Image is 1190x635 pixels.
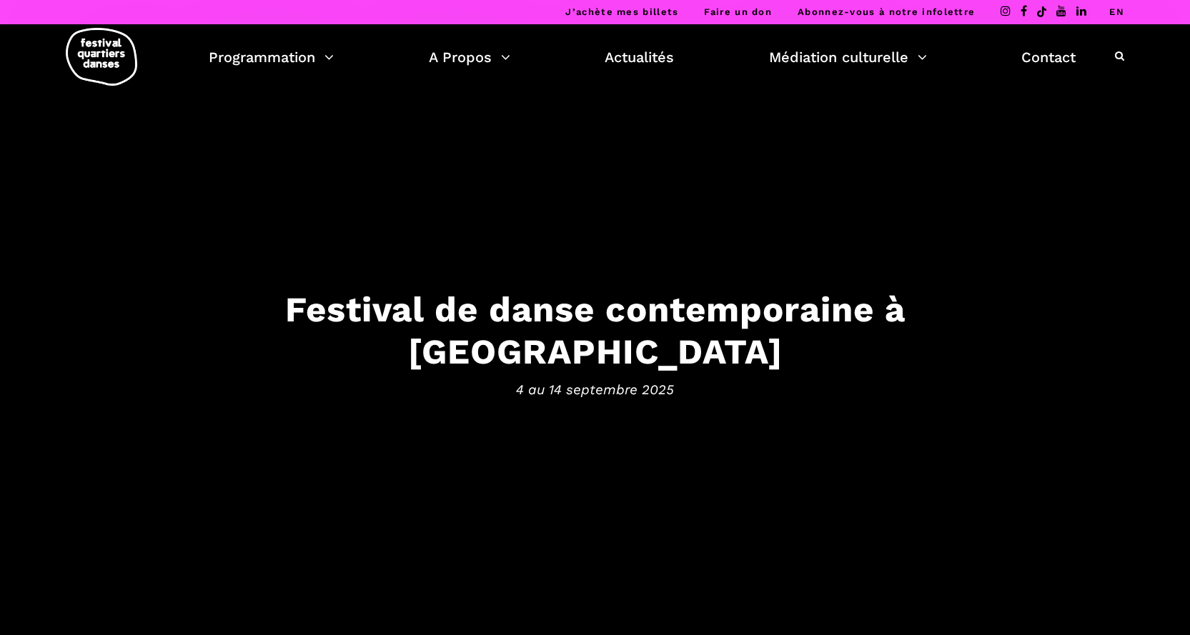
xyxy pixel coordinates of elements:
a: Faire un don [704,6,772,17]
a: Abonnez-vous à notre infolettre [798,6,975,17]
a: Actualités [605,45,674,69]
a: J’achète mes billets [565,6,678,17]
a: Programmation [209,45,334,69]
a: A Propos [429,45,510,69]
span: 4 au 14 septembre 2025 [152,379,1038,401]
a: EN [1109,6,1124,17]
a: Contact [1021,45,1076,69]
h3: Festival de danse contemporaine à [GEOGRAPHIC_DATA] [152,288,1038,372]
img: logo-fqd-med [66,28,137,86]
a: Médiation culturelle [769,45,927,69]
